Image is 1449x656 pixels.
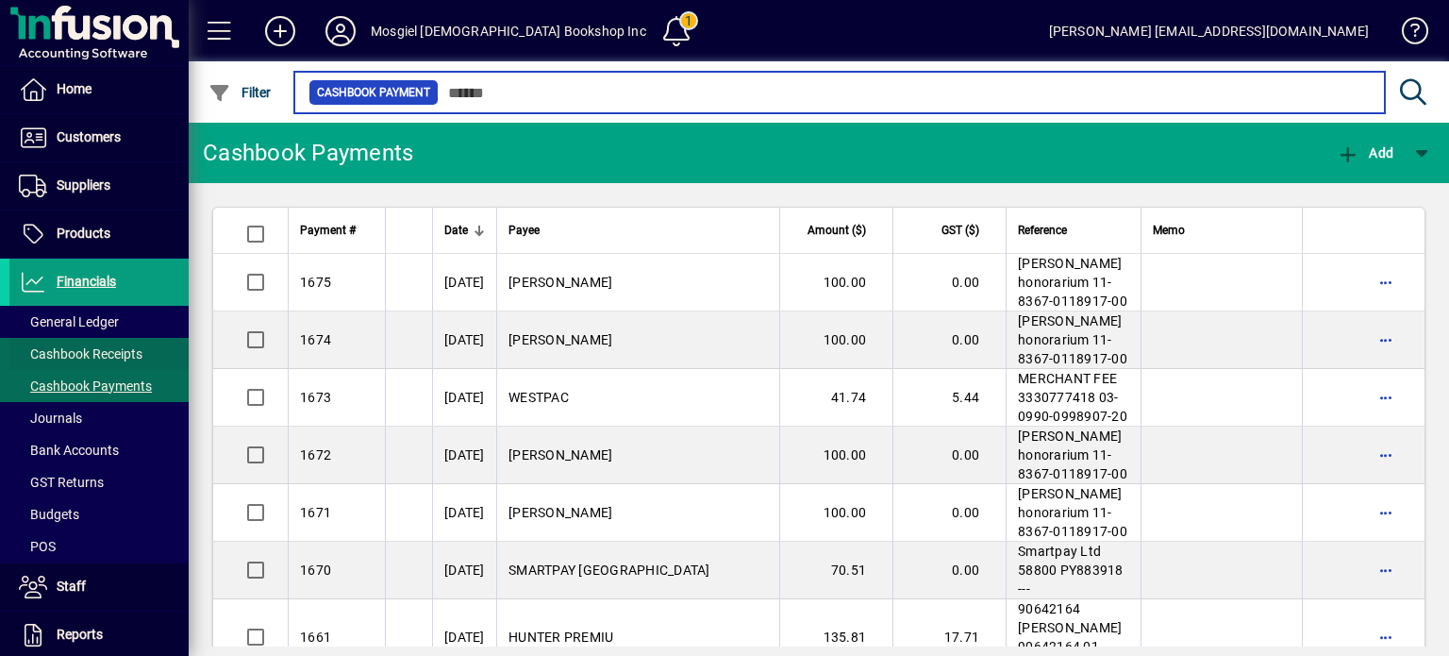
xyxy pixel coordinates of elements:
[892,369,1006,427] td: 5.44
[1153,220,1291,241] div: Memo
[779,369,892,427] td: 41.74
[892,427,1006,484] td: 0.00
[300,563,331,578] span: 1670
[779,254,892,311] td: 100.00
[57,579,86,594] span: Staff
[19,443,119,458] span: Bank Accounts
[1018,486,1127,539] span: [PERSON_NAME] honorarium 11-8367-0118917-00
[432,484,496,542] td: [DATE]
[300,220,374,241] div: Payment #
[9,114,189,161] a: Customers
[1018,220,1067,241] span: Reference
[1388,4,1425,65] a: Knowledge Base
[1332,136,1398,170] button: Add
[9,434,189,466] a: Bank Accounts
[1371,267,1401,297] button: More options
[9,466,189,498] a: GST Returns
[300,630,331,645] span: 1661
[9,530,189,563] a: POS
[9,162,189,210] a: Suppliers
[508,505,612,520] span: [PERSON_NAME]
[508,447,612,463] span: [PERSON_NAME]
[1371,497,1401,528] button: More options
[1153,220,1185,241] span: Memo
[508,390,569,405] span: WESTPAC
[300,220,356,241] span: Payment #
[432,311,496,369] td: [DATE]
[1371,440,1401,470] button: More options
[808,220,866,241] span: Amount ($)
[19,475,104,490] span: GST Returns
[9,563,189,611] a: Staff
[57,274,116,289] span: Financials
[444,220,485,241] div: Date
[508,332,612,347] span: [PERSON_NAME]
[508,630,613,645] span: HUNTER PREMIU
[779,542,892,599] td: 70.51
[250,14,310,48] button: Add
[9,210,189,258] a: Products
[432,254,496,311] td: [DATE]
[9,498,189,530] a: Budgets
[892,254,1006,311] td: 0.00
[508,563,710,578] span: SMARTPAY [GEOGRAPHIC_DATA]
[203,138,413,168] div: Cashbook Payments
[1371,382,1401,412] button: More options
[19,378,152,394] span: Cashbook Payments
[892,484,1006,542] td: 0.00
[1371,325,1401,355] button: More options
[905,220,996,241] div: GST ($)
[779,427,892,484] td: 100.00
[300,390,331,405] span: 1673
[1018,544,1124,597] span: Smartpay Ltd 58800 PY883918 ---
[1337,145,1393,160] span: Add
[1018,371,1127,424] span: MERCHANT FEE 3330777418 03-0990-0998907-20
[300,447,331,463] span: 1672
[444,220,468,241] span: Date
[204,76,276,109] button: Filter
[9,306,189,338] a: General Ledger
[892,311,1006,369] td: 0.00
[57,177,110,193] span: Suppliers
[9,338,189,370] a: Cashbook Receipts
[892,542,1006,599] td: 0.00
[19,507,79,522] span: Budgets
[19,411,82,426] span: Journals
[19,539,56,554] span: POS
[779,484,892,542] td: 100.00
[1018,220,1129,241] div: Reference
[941,220,979,241] span: GST ($)
[19,346,142,362] span: Cashbook Receipts
[1018,313,1127,366] span: [PERSON_NAME] honorarium 11-8367-0118917-00
[1371,622,1401,652] button: More options
[508,275,612,290] span: [PERSON_NAME]
[432,369,496,427] td: [DATE]
[779,311,892,369] td: 100.00
[310,14,371,48] button: Profile
[19,314,119,329] span: General Ledger
[300,332,331,347] span: 1674
[300,505,331,520] span: 1671
[9,370,189,402] a: Cashbook Payments
[317,83,430,102] span: Cashbook Payment
[508,220,768,241] div: Payee
[1371,555,1401,585] button: More options
[208,85,272,100] span: Filter
[57,226,110,241] span: Products
[57,129,121,144] span: Customers
[9,66,189,113] a: Home
[1049,16,1369,46] div: [PERSON_NAME] [EMAIL_ADDRESS][DOMAIN_NAME]
[371,16,646,46] div: Mosgiel [DEMOGRAPHIC_DATA] Bookshop Inc
[791,220,883,241] div: Amount ($)
[57,627,103,642] span: Reports
[432,427,496,484] td: [DATE]
[1018,429,1127,481] span: [PERSON_NAME] honorarium 11-8367-0118917-00
[300,275,331,290] span: 1675
[432,542,496,599] td: [DATE]
[9,402,189,434] a: Journals
[1018,256,1127,309] span: [PERSON_NAME] honorarium 11-8367-0118917-00
[508,220,540,241] span: Payee
[57,81,92,96] span: Home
